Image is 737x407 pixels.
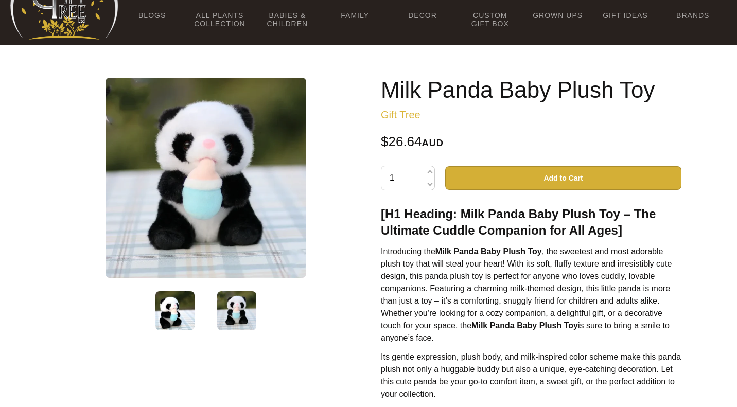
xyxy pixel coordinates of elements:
p: Its gentle expression, plush body, and milk-inspired color scheme make this panda plush not only ... [381,351,681,400]
div: $26.64 [381,135,681,149]
strong: Milk Panda Baby Plush Toy [471,321,578,330]
img: Milk Panda Baby Plush Toy [106,78,306,278]
a: Babies & Children [254,5,321,34]
a: Brands [659,5,727,26]
a: All Plants Collection [186,5,253,34]
strong: Milk Panda Baby Plush Toy [435,247,542,256]
button: Add to Cart [445,166,681,190]
a: BLOGS [118,5,186,26]
strong: [H1 Heading: Milk Panda Baby Plush Toy – The Ultimate Cuddle Companion for All Ages] [381,207,656,237]
a: Family [321,5,389,26]
img: Milk Panda Baby Plush Toy [155,291,195,330]
a: Gift Tree [381,109,420,120]
p: Introducing the , the sweetest and most adorable plush toy that will steal your heart! With its s... [381,245,681,344]
a: Custom Gift Box [457,5,524,34]
img: Milk Panda Baby Plush Toy [217,291,256,330]
span: AUD [422,138,444,148]
a: Gift Ideas [591,5,659,26]
a: Grown Ups [524,5,591,26]
h1: Milk Panda Baby Plush Toy [381,78,681,102]
a: Decor [389,5,456,26]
